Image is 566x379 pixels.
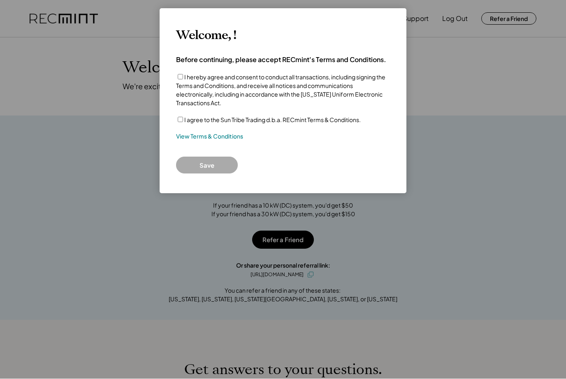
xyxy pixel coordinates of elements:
label: I agree to the Sun Tribe Trading d.b.a. RECmint Terms & Conditions. [184,116,361,123]
button: Save [176,157,238,173]
label: I hereby agree and consent to conduct all transactions, including signing the Terms and Condition... [176,73,385,106]
a: View Terms & Conditions [176,132,243,141]
h3: Welcome, ! [176,28,236,43]
h4: Before continuing, please accept RECmint's Terms and Conditions. [176,55,386,64]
